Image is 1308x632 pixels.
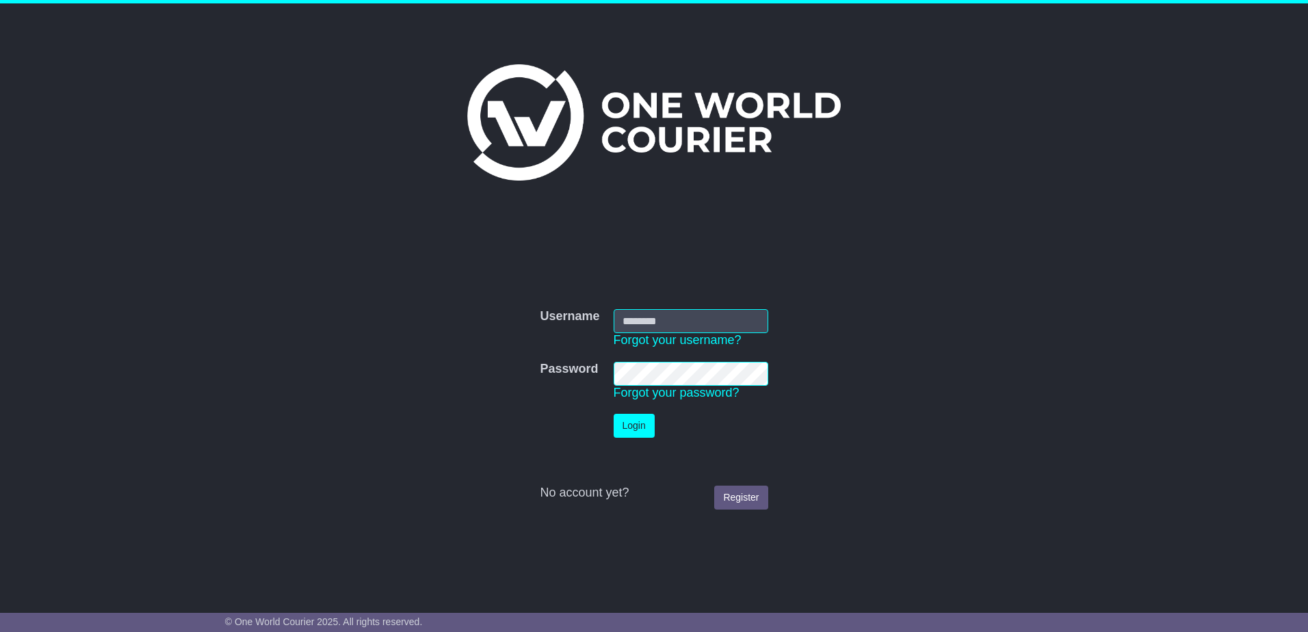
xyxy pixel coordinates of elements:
a: Forgot your username? [614,333,742,347]
div: No account yet? [540,486,768,501]
label: Username [540,309,599,324]
a: Forgot your password? [614,386,740,399]
img: One World [467,64,841,181]
button: Login [614,414,655,438]
label: Password [540,362,598,377]
a: Register [714,486,768,510]
span: © One World Courier 2025. All rights reserved. [225,616,423,627]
